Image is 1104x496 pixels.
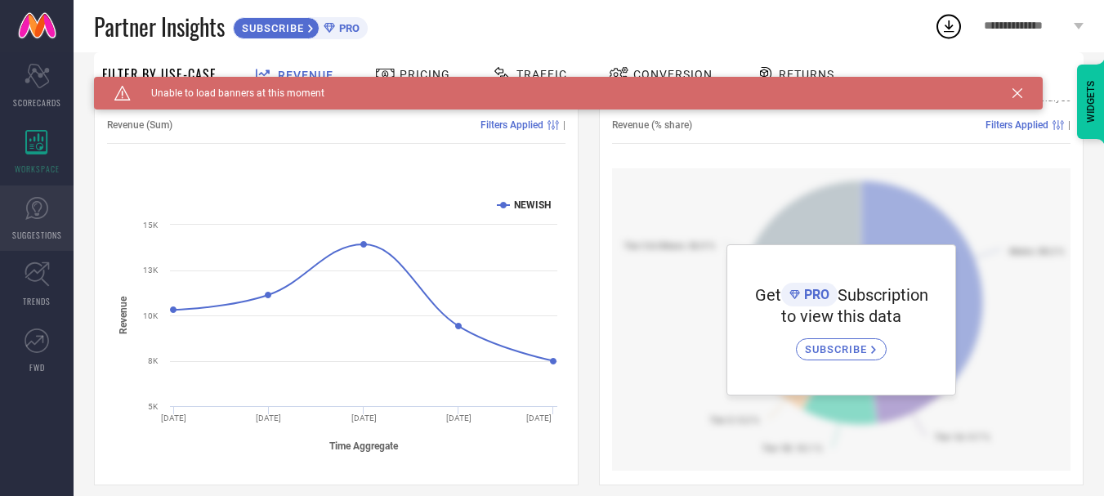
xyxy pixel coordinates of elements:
[161,413,186,422] text: [DATE]
[755,285,781,305] span: Get
[23,295,51,307] span: TRENDS
[335,22,360,34] span: PRO
[1068,119,1070,131] span: |
[800,287,829,302] span: PRO
[446,413,472,422] text: [DATE]
[805,343,871,355] span: SUBSCRIBE
[29,361,45,373] span: FWD
[13,96,61,109] span: SCORECARDS
[329,440,399,452] tspan: Time Aggregate
[986,119,1048,131] span: Filters Applied
[526,413,552,422] text: [DATE]
[278,69,333,82] span: Revenue
[234,22,308,34] span: SUBSCRIBE
[612,119,692,131] span: Revenue (% share)
[131,87,324,99] span: Unable to load banners at this moment
[143,311,159,320] text: 10K
[148,356,159,365] text: 8K
[779,68,834,81] span: Returns
[143,221,159,230] text: 15K
[781,306,901,326] span: to view this data
[107,119,172,131] span: Revenue (Sum)
[351,413,377,422] text: [DATE]
[102,65,217,84] span: Filter By Use-Case
[516,68,567,81] span: Traffic
[94,10,225,43] span: Partner Insights
[15,163,60,175] span: WORKSPACE
[148,402,159,411] text: 5K
[796,326,887,360] a: SUBSCRIBE
[400,68,450,81] span: Pricing
[118,296,129,334] tspan: Revenue
[256,413,281,422] text: [DATE]
[838,285,928,305] span: Subscription
[480,119,543,131] span: Filters Applied
[563,119,565,131] span: |
[143,266,159,275] text: 13K
[233,13,368,39] a: SUBSCRIBEPRO
[633,68,713,81] span: Conversion
[514,199,551,211] text: NEWISH
[12,229,62,241] span: SUGGESTIONS
[934,11,963,41] div: Open download list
